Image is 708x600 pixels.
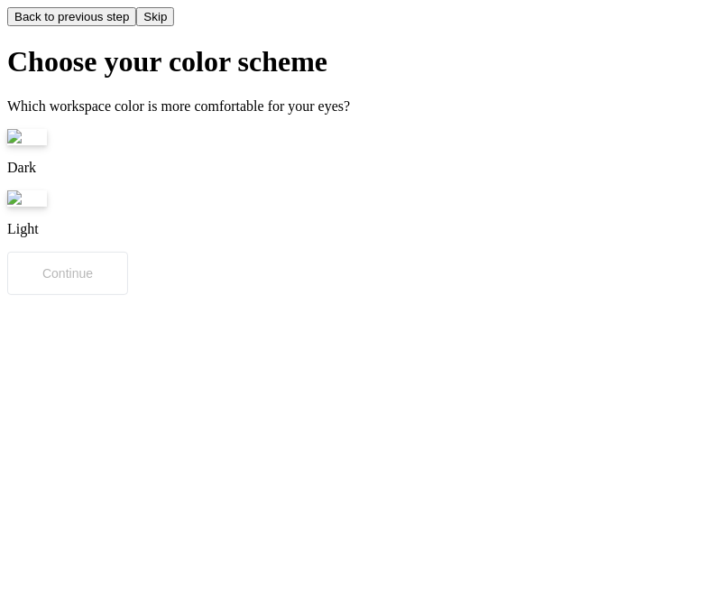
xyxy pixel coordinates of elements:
button: Continue [7,252,128,295]
h1: Choose your color scheme [7,45,701,78]
p: Dark [7,160,701,176]
p: Light [7,221,701,237]
p: Continue [42,266,93,281]
img: dark [7,129,47,145]
button: Skip [136,7,174,26]
img: dark [7,190,47,207]
button: Back to previous step [7,7,136,26]
p: Which workspace color is more comfortable for your eyes? [7,98,701,115]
